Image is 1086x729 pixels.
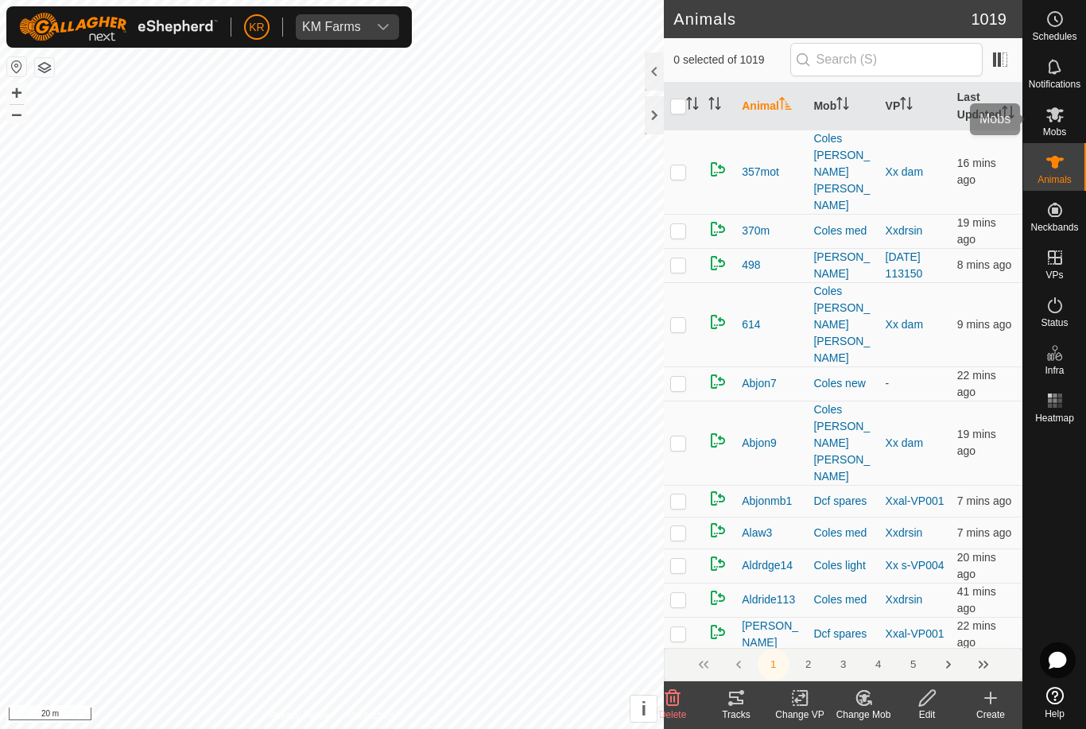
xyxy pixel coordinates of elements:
[863,649,894,681] button: 4
[1043,127,1066,137] span: Mobs
[790,43,983,76] input: Search (S)
[957,216,996,246] span: 20 Aug 2025 at 1:33 pm
[1038,175,1072,184] span: Animals
[742,316,760,333] span: 614
[1035,413,1074,423] span: Heatmap
[708,622,727,642] img: returning on
[959,708,1022,722] div: Create
[7,104,26,123] button: –
[832,708,895,722] div: Change Mob
[708,219,727,238] img: returning on
[957,551,996,580] span: 20 Aug 2025 at 1:33 pm
[886,593,923,606] a: Xxdrsin
[742,618,801,651] span: [PERSON_NAME]
[951,83,1022,130] th: Last Updated
[813,557,872,574] div: Coles light
[708,254,727,273] img: returning on
[659,709,687,720] span: Delete
[19,13,218,41] img: Gallagher Logo
[957,619,996,649] span: 20 Aug 2025 at 1:31 pm
[813,493,872,510] div: Dcf spares
[779,99,792,112] p-sorticon: Activate to sort
[813,223,872,239] div: Coles med
[879,83,951,130] th: VP
[898,649,929,681] button: 5
[758,649,789,681] button: 1
[686,99,699,112] p-sorticon: Activate to sort
[673,10,971,29] h2: Animals
[957,258,1011,271] span: 20 Aug 2025 at 1:44 pm
[249,19,264,36] span: KR
[7,83,26,103] button: +
[957,369,996,398] span: 20 Aug 2025 at 1:30 pm
[742,257,760,273] span: 498
[957,494,1011,507] span: 20 Aug 2025 at 1:45 pm
[347,708,394,723] a: Contact Us
[813,283,872,366] div: Coles [PERSON_NAME] [PERSON_NAME]
[708,160,727,179] img: returning on
[742,525,772,541] span: Alaw3
[957,157,996,186] span: 20 Aug 2025 at 1:36 pm
[708,554,727,573] img: returning on
[968,649,999,681] button: Last Page
[7,57,26,76] button: Reset Map
[296,14,367,40] span: KM Farms
[35,58,54,77] button: Map Layers
[1045,366,1064,375] span: Infra
[630,696,657,722] button: i
[793,649,824,681] button: 2
[1030,223,1078,232] span: Neckbands
[813,626,872,642] div: Dcf spares
[708,431,727,450] img: returning on
[813,525,872,541] div: Coles med
[972,7,1007,31] span: 1019
[704,708,768,722] div: Tracks
[886,250,923,280] a: [DATE] 113150
[957,585,996,615] span: 20 Aug 2025 at 1:12 pm
[813,375,872,392] div: Coles new
[742,493,792,510] span: Abjonmb1
[1045,709,1065,719] span: Help
[1032,32,1076,41] span: Schedules
[735,83,807,130] th: Animal
[886,494,944,507] a: Xxal-VP001
[742,557,793,574] span: Aldrdge14
[742,375,777,392] span: Abjon7
[886,436,923,449] a: Xx dam
[1023,681,1086,725] a: Help
[708,372,727,391] img: returning on
[886,377,890,390] app-display-virtual-paddock-transition: -
[742,591,795,608] span: Aldride113
[1045,270,1063,280] span: VPs
[813,591,872,608] div: Coles med
[302,21,361,33] div: KM Farms
[886,627,944,640] a: Xxal-VP001
[886,559,944,572] a: Xx s-VP004
[367,14,399,40] div: dropdown trigger
[1029,79,1080,89] span: Notifications
[813,130,872,214] div: Coles [PERSON_NAME] [PERSON_NAME]
[742,435,777,452] span: Abjon9
[886,526,923,539] a: Xxdrsin
[886,224,923,237] a: Xxdrsin
[1041,318,1068,328] span: Status
[807,83,878,130] th: Mob
[742,164,779,180] span: 357mot
[641,698,646,719] span: i
[957,526,1011,539] span: 20 Aug 2025 at 1:46 pm
[742,223,770,239] span: 370m
[768,708,832,722] div: Change VP
[673,52,789,68] span: 0 selected of 1019
[813,401,872,485] div: Coles [PERSON_NAME] [PERSON_NAME]
[708,312,727,332] img: returning on
[708,99,721,112] p-sorticon: Activate to sort
[708,489,727,508] img: returning on
[813,249,872,282] div: [PERSON_NAME]
[957,428,996,457] span: 20 Aug 2025 at 1:34 pm
[957,318,1011,331] span: 20 Aug 2025 at 1:44 pm
[1002,108,1014,121] p-sorticon: Activate to sort
[270,708,329,723] a: Privacy Policy
[895,708,959,722] div: Edit
[836,99,849,112] p-sorticon: Activate to sort
[900,99,913,112] p-sorticon: Activate to sort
